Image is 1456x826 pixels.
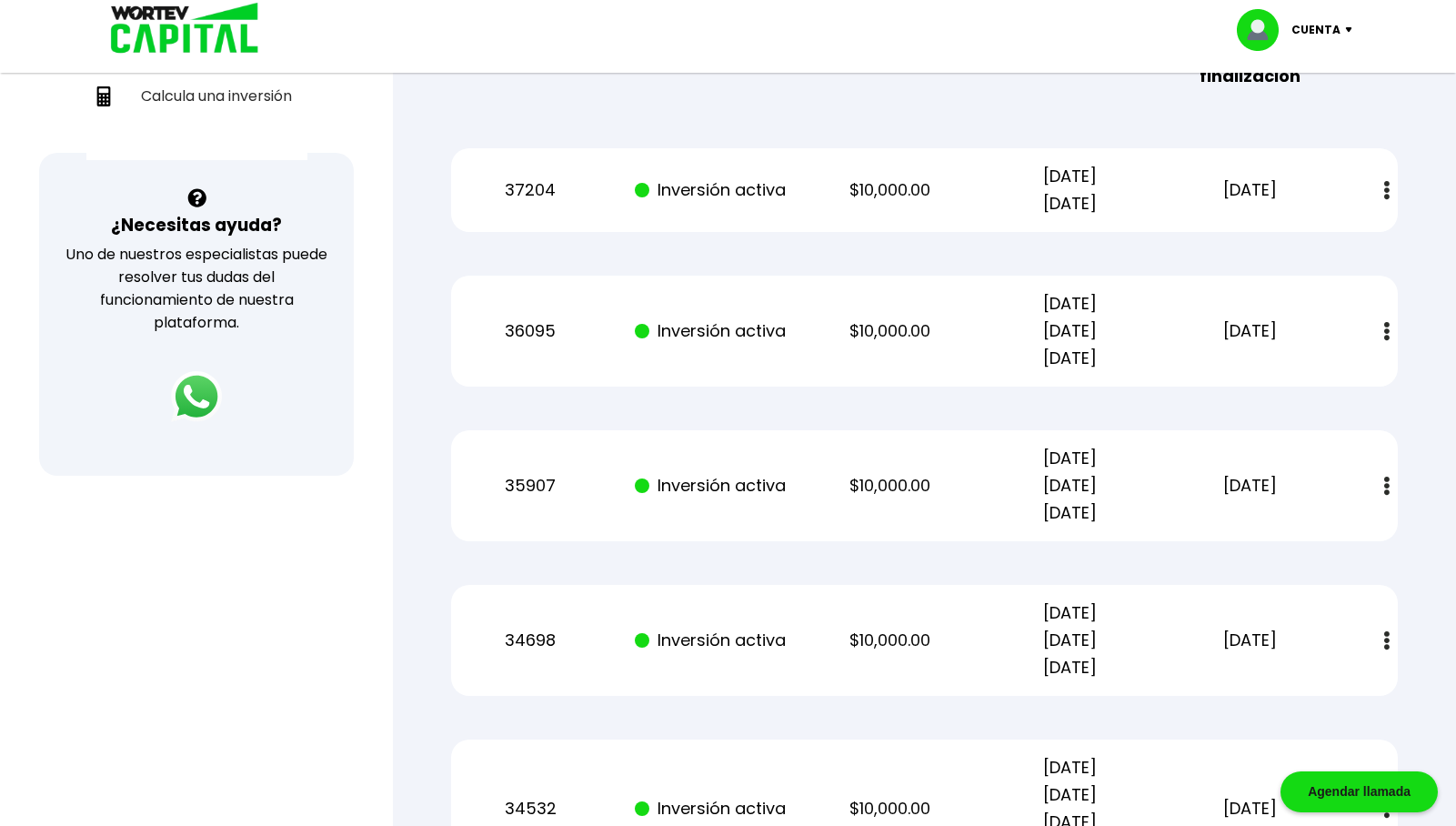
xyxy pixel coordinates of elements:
p: Uno de nuestros especialistas puede resolver tus dudas del funcionamiento de nuestra plataforma. [63,243,330,334]
p: Inversión activa [635,472,787,499]
p: Inversión activa [635,627,787,654]
p: $10,000.00 [814,472,966,499]
p: [DATE] [DATE] [DATE] [994,445,1146,527]
p: 34532 [455,795,607,822]
p: $10,000.00 [814,627,966,654]
p: [DATE] [DATE] [DATE] [994,290,1146,372]
h3: ¿Necesitas ayuda? [111,212,282,238]
div: Agendar llamada [1280,771,1438,812]
p: Inversión activa [635,317,787,345]
p: Cuenta [1291,16,1341,44]
a: Calcula una inversión [86,77,307,115]
p: [DATE] [DATE] [994,163,1146,217]
p: $10,000.00 [814,176,966,204]
img: calculadora-icon.17d418c4.svg [94,86,114,106]
img: logos_whatsapp-icon.242b2217.svg [171,371,222,422]
p: 36095 [455,317,607,345]
p: 34698 [455,627,607,654]
p: [DATE] [DATE] [DATE] [994,599,1146,681]
p: 35907 [455,472,607,499]
p: [DATE] [1174,795,1326,822]
p: $10,000.00 [814,795,966,822]
p: [DATE] [1174,627,1326,654]
p: Inversión activa [635,795,787,822]
p: [DATE] [1174,472,1326,499]
img: profile-image [1237,9,1291,51]
img: icon-down [1341,27,1365,33]
p: 37204 [455,176,607,204]
p: $10,000.00 [814,317,966,345]
p: Inversión activa [635,176,787,204]
p: [DATE] [1174,317,1326,345]
p: [DATE] [1174,176,1326,204]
